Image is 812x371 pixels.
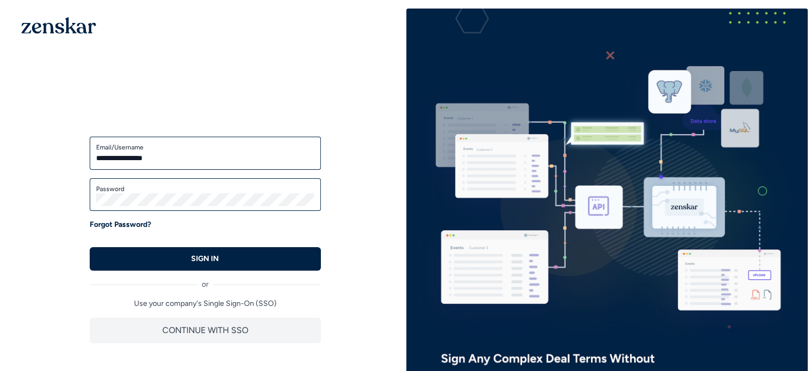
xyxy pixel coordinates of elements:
[96,143,314,152] label: Email/Username
[90,247,321,271] button: SIGN IN
[21,17,96,34] img: 1OGAJ2xQqyY4LXKgY66KYq0eOWRCkrZdAb3gUhuVAqdWPZE9SRJmCz+oDMSn4zDLXe31Ii730ItAGKgCKgCCgCikA4Av8PJUP...
[90,219,151,230] a: Forgot Password?
[90,298,321,309] p: Use your company's Single Sign-On (SSO)
[96,185,314,193] label: Password
[90,318,321,343] button: CONTINUE WITH SSO
[191,254,219,264] p: SIGN IN
[90,271,321,290] div: or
